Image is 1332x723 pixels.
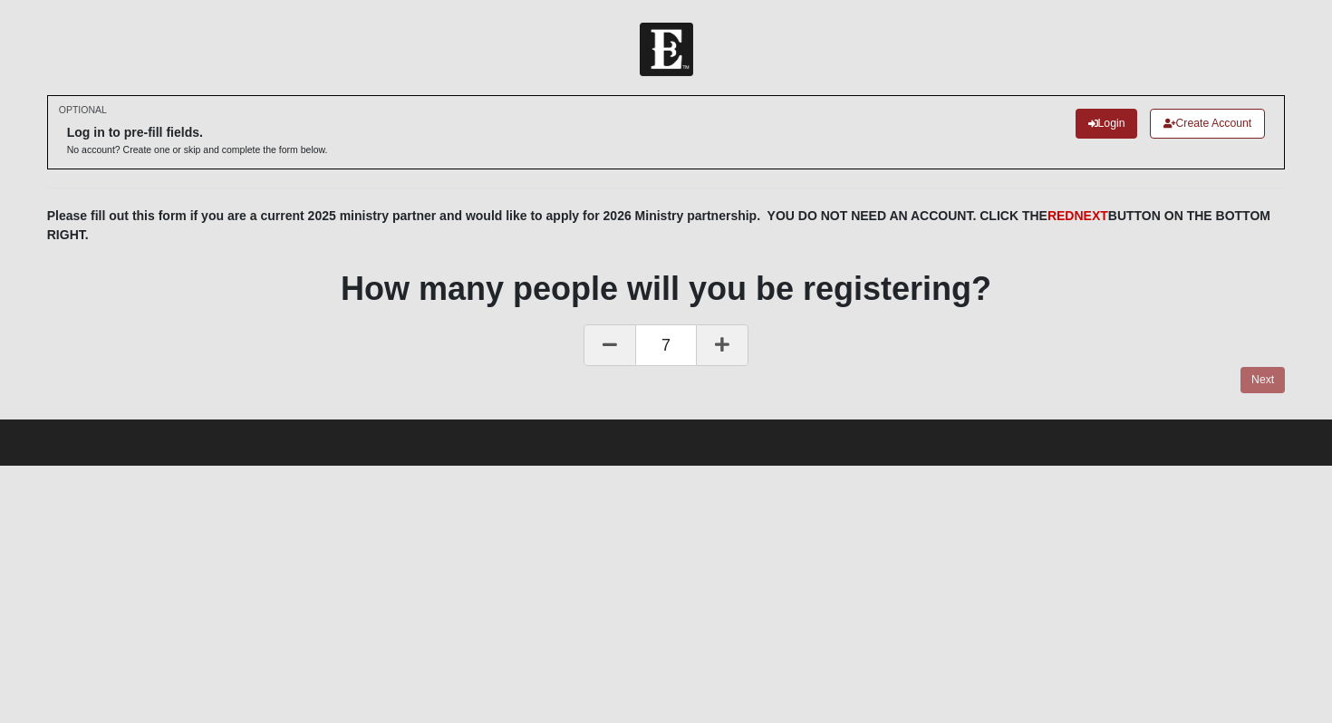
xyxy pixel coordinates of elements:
[47,269,1286,308] h1: How many people will you be registering?
[47,208,1270,242] b: Please fill out this form if you are a current 2025 ministry partner and would like to apply for ...
[1047,208,1108,223] font: RED
[1074,208,1107,223] font: NEXT
[67,125,328,140] h6: Log in to pre-fill fields.
[67,143,328,157] p: No account? Create one or skip and complete the form below.
[59,103,107,117] small: OPTIONAL
[640,23,693,76] img: Church of Eleven22 Logo
[1150,109,1265,139] a: Create Account
[1076,109,1138,139] a: Login
[636,324,696,366] span: 7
